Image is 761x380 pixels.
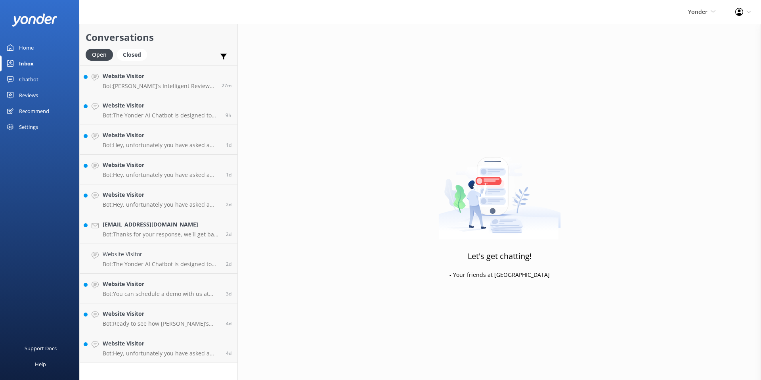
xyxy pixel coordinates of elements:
[226,231,231,238] span: Oct 02 2025 04:00am (UTC +13:00) Pacific/Auckland
[103,250,220,259] h4: Website Visitor
[226,350,231,357] span: Sep 29 2025 09:21am (UTC +13:00) Pacific/Auckland
[117,49,147,61] div: Closed
[226,261,231,267] span: Oct 02 2025 01:44am (UTC +13:00) Pacific/Auckland
[103,220,220,229] h4: [EMAIL_ADDRESS][DOMAIN_NAME]
[80,184,237,214] a: Website VisitorBot:Hey, unfortunately you have asked a question that is outside of my knowledge b...
[103,290,220,297] p: Bot: You can schedule a demo with us at [URL][DOMAIN_NAME][PERSON_NAME].
[19,56,34,71] div: Inbox
[86,49,113,61] div: Open
[103,72,216,81] h4: Website Visitor
[19,87,38,103] div: Reviews
[103,309,220,318] h4: Website Visitor
[103,190,220,199] h4: Website Visitor
[226,290,231,297] span: Sep 30 2025 09:26am (UTC +13:00) Pacific/Auckland
[103,161,220,169] h4: Website Visitor
[103,320,220,327] p: Bot: Ready to see how [PERSON_NAME]’s products can help grow your business? Schedule a demo with ...
[80,303,237,333] a: Website VisitorBot:Ready to see how [PERSON_NAME]’s products can help grow your business? Schedul...
[80,244,237,274] a: Website VisitorBot:The Yonder AI Chatbot is designed to provide instant 24/7 answers, boost booki...
[35,356,46,372] div: Help
[86,50,117,59] a: Open
[12,13,57,27] img: yonder-white-logo.png
[468,250,532,263] h3: Let's get chatting!
[80,214,237,244] a: [EMAIL_ADDRESS][DOMAIN_NAME]Bot:Thanks for your response, we'll get back to you as soon as we can...
[80,65,237,95] a: Website VisitorBot:[PERSON_NAME]’s Intelligent Reviews helps you maximize 5-star reviews and gath...
[226,171,231,178] span: Oct 03 2025 06:55am (UTC +13:00) Pacific/Auckland
[226,201,231,208] span: Oct 02 2025 04:05am (UTC +13:00) Pacific/Auckland
[19,103,49,119] div: Recommend
[688,8,707,15] span: Yonder
[117,50,151,59] a: Closed
[226,112,231,119] span: Oct 03 2025 11:42pm (UTC +13:00) Pacific/Auckland
[222,82,231,89] span: Oct 04 2025 08:53am (UTC +13:00) Pacific/Auckland
[80,95,237,125] a: Website VisitorBot:The Yonder AI Chatbot is designed to handle over 70% of common enquiries insta...
[80,155,237,184] a: Website VisitorBot:Hey, unfortunately you have asked a question that is outside of my knowledge b...
[86,30,231,45] h2: Conversations
[103,261,220,268] p: Bot: The Yonder AI Chatbot is designed to provide instant 24/7 answers, boost bookings, and save ...
[25,340,57,356] div: Support Docs
[438,140,561,240] img: artwork of a man stealing a conversation from at giant smartphone
[103,131,220,140] h4: Website Visitor
[103,171,220,178] p: Bot: Hey, unfortunately you have asked a question that is outside of my knowledge base. It would ...
[103,101,220,110] h4: Website Visitor
[19,119,38,135] div: Settings
[103,339,220,348] h4: Website Visitor
[103,142,220,149] p: Bot: Hey, unfortunately you have asked a question that is outside of my knowledge base. It would ...
[226,142,231,148] span: Oct 03 2025 07:10am (UTC +13:00) Pacific/Auckland
[103,231,220,238] p: Bot: Thanks for your response, we'll get back to you as soon as we can during opening hours.
[103,280,220,288] h4: Website Visitor
[226,320,231,327] span: Sep 30 2025 12:28am (UTC +13:00) Pacific/Auckland
[103,201,220,208] p: Bot: Hey, unfortunately you have asked a question that is outside of my knowledge base. It would ...
[103,83,216,90] p: Bot: [PERSON_NAME]’s Intelligent Reviews helps you maximize 5-star reviews and gather valuable fe...
[103,350,220,357] p: Bot: Hey, unfortunately you have asked a question that is outside of my knowledge base. It would ...
[449,271,550,279] p: - Your friends at [GEOGRAPHIC_DATA]
[19,40,34,56] div: Home
[19,71,38,87] div: Chatbot
[80,274,237,303] a: Website VisitorBot:You can schedule a demo with us at [URL][DOMAIN_NAME][PERSON_NAME].3d
[80,125,237,155] a: Website VisitorBot:Hey, unfortunately you have asked a question that is outside of my knowledge b...
[80,333,237,363] a: Website VisitorBot:Hey, unfortunately you have asked a question that is outside of my knowledge b...
[103,112,220,119] p: Bot: The Yonder AI Chatbot is designed to handle over 70% of common enquiries instantly, 24/7, bo...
